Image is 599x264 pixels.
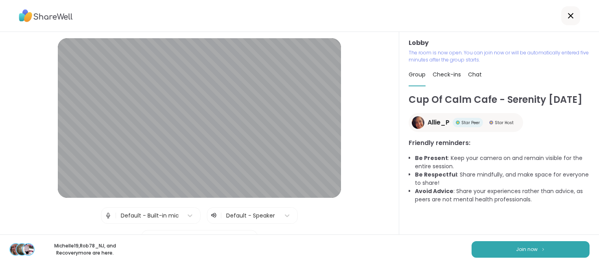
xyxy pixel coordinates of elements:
span: Group [409,71,426,78]
img: Recovery [23,244,34,255]
li: : Share mindfully, and make space for everyone to share! [415,171,590,187]
img: Star Peer [456,121,460,125]
img: ShareWell Logomark [541,247,546,251]
a: Allie_PAllie_PStar PeerStar PeerStar HostStar Host [409,113,523,132]
button: Join now [472,241,590,258]
span: | [220,211,222,220]
span: | [155,231,157,246]
h3: Lobby [409,38,590,48]
span: Join now [516,246,538,253]
span: Chat [468,71,482,78]
img: ShareWell Logo [19,7,73,25]
h3: Friendly reminders: [409,138,590,148]
li: : Share your experiences rather than advice, as peers are not mental health professionals. [415,187,590,204]
img: Camera [145,231,152,246]
img: Rob78_NJ [17,244,28,255]
h1: Cup Of Calm Cafe - Serenity [DATE] [409,93,590,107]
div: Default - Built-in mic [121,212,179,220]
span: Star Host [495,120,514,126]
li: : Keep your camera on and remain visible for the entire session. [415,154,590,171]
img: Michelle19 [10,244,21,255]
b: Be Present [415,154,448,162]
img: Star Host [489,121,493,125]
img: Microphone [105,208,112,223]
p: Michelle19 , Rob78_NJ , and Recovery more are here. [41,242,129,257]
span: Star Peer [461,120,480,126]
span: | [115,208,117,223]
b: Be Respectful [415,171,457,178]
span: Check-ins [433,71,461,78]
img: Allie_P [412,116,424,129]
span: Allie_P [428,118,450,127]
p: The room is now open. You can join now or will be automatically entered five minutes after the gr... [409,49,590,63]
b: Avoid Advice [415,187,453,195]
